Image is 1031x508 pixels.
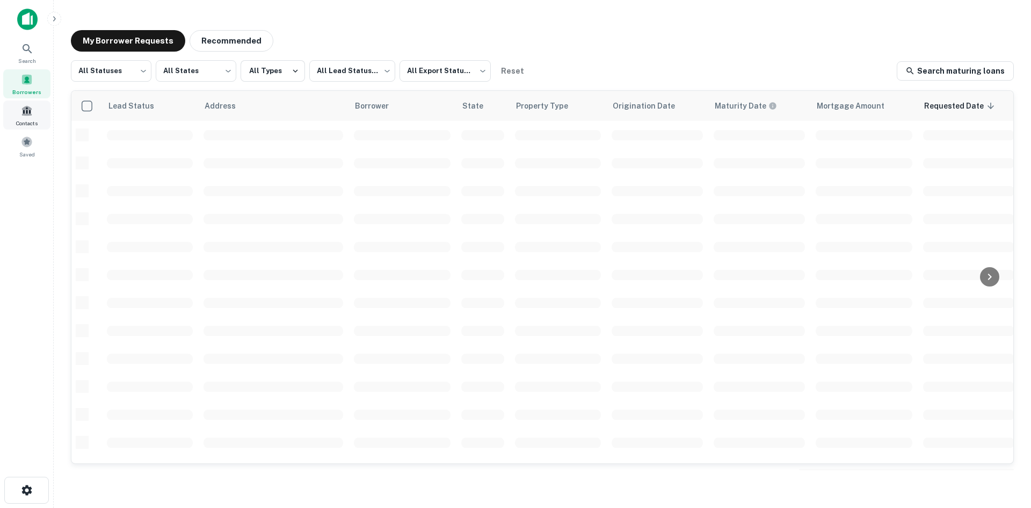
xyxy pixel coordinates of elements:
button: All Types [241,60,305,82]
span: Mortgage Amount [817,99,898,112]
div: All States [156,57,236,85]
div: Maturity dates displayed may be estimated. Please contact the lender for the most accurate maturi... [715,100,777,112]
th: Maturity dates displayed may be estimated. Please contact the lender for the most accurate maturi... [708,91,810,121]
span: Contacts [16,119,38,127]
span: Borrowers [12,88,41,96]
button: Reset [495,60,529,82]
span: Maturity dates displayed may be estimated. Please contact the lender for the most accurate maturi... [715,100,791,112]
a: Search [3,38,50,67]
span: Search [18,56,36,65]
div: All Statuses [71,57,151,85]
div: All Lead Statuses [309,57,395,85]
img: capitalize-icon.png [17,9,38,30]
span: Lead Status [108,99,168,112]
th: State [456,91,510,121]
a: Contacts [3,101,50,130]
th: Mortgage Amount [810,91,918,121]
iframe: Chat Widget [977,422,1031,474]
a: Saved [3,132,50,161]
th: Requested Date [918,91,1020,121]
span: Address [205,99,250,112]
span: Requested Date [924,99,998,112]
a: Borrowers [3,69,50,98]
span: Property Type [516,99,582,112]
span: Saved [19,150,35,159]
span: Origination Date [613,99,689,112]
div: All Export Statuses [400,57,491,85]
button: Recommended [190,30,273,52]
th: Origination Date [606,91,708,121]
a: Search maturing loans [897,61,1014,81]
h6: Maturity Date [715,100,766,112]
span: Borrower [355,99,403,112]
button: My Borrower Requests [71,30,185,52]
th: Address [198,91,348,121]
th: Lead Status [101,91,198,121]
th: Borrower [348,91,456,121]
th: Property Type [510,91,606,121]
span: State [462,99,497,112]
